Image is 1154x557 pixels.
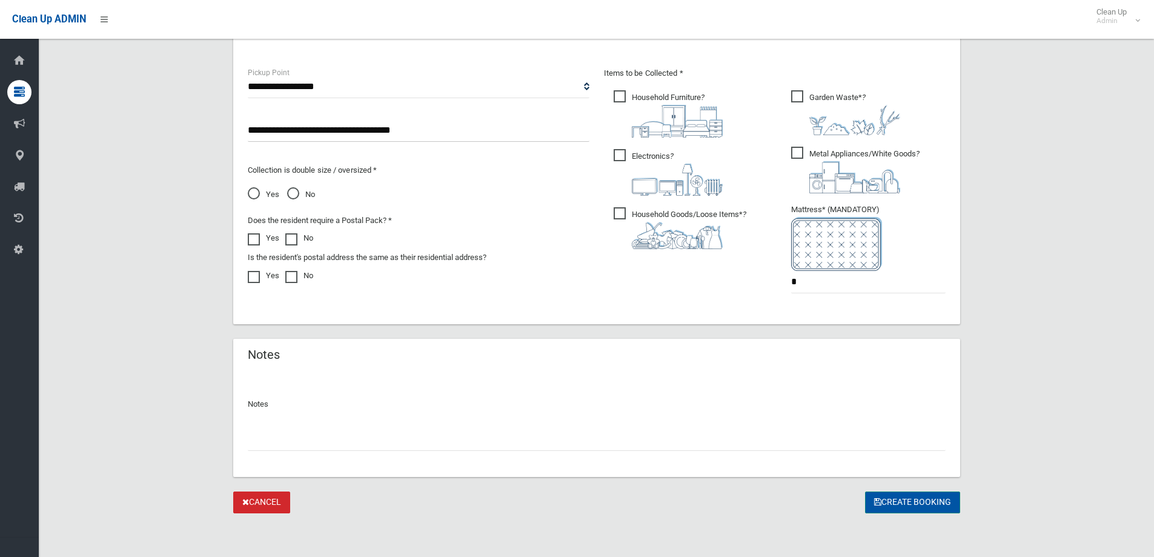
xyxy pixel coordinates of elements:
span: Household Furniture [614,90,723,138]
small: Admin [1096,16,1127,25]
label: No [285,268,313,283]
img: 36c1b0289cb1767239cdd3de9e694f19.png [809,161,900,193]
img: e7408bece873d2c1783593a074e5cb2f.png [791,217,882,271]
i: ? [632,210,746,249]
label: Does the resident require a Postal Pack? * [248,213,392,228]
img: aa9efdbe659d29b613fca23ba79d85cb.png [632,105,723,138]
span: Electronics [614,149,723,196]
i: ? [809,93,900,135]
img: b13cc3517677393f34c0a387616ef184.png [632,222,723,249]
span: Garden Waste* [791,90,900,135]
img: 394712a680b73dbc3d2a6a3a7ffe5a07.png [632,164,723,196]
label: Yes [248,268,279,283]
p: Items to be Collected * [604,66,946,81]
p: Collection is double size / oversized * [248,163,589,178]
header: Notes [233,343,294,367]
i: ? [809,149,920,193]
span: Household Goods/Loose Items* [614,207,746,249]
span: Clean Up [1090,7,1139,25]
img: 4fd8a5c772b2c999c83690221e5242e0.png [809,105,900,135]
label: Yes [248,231,279,245]
i: ? [632,152,723,196]
span: No [287,187,315,202]
span: Yes [248,187,279,202]
label: Is the resident's postal address the same as their residential address? [248,250,486,265]
i: ? [632,93,723,138]
span: Clean Up ADMIN [12,13,86,25]
label: No [285,231,313,245]
p: Notes [248,397,946,412]
button: Create Booking [865,492,960,514]
span: Metal Appliances/White Goods [791,147,920,193]
a: Cancel [233,492,290,514]
span: Mattress* (MANDATORY) [791,205,946,271]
